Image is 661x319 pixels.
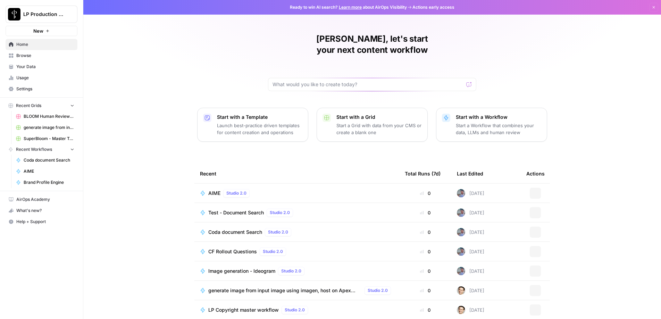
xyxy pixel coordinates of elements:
[6,194,77,205] a: AirOps Academy
[16,103,41,109] span: Recent Grids
[457,189,465,197] img: ostirvotq53g08tovc7ybctuc07q
[6,205,77,216] button: What's new?
[273,81,463,88] input: What would you like to create today?
[6,61,77,72] a: Your Data
[336,114,422,121] p: Start with a Grid
[405,306,446,313] div: 0
[217,122,302,136] p: Launch best-practice driven templates for content creation and operations
[16,219,74,225] span: Help + Support
[200,164,394,183] div: Recent
[33,27,43,34] span: New
[339,5,362,10] a: Learn more
[436,108,547,142] button: Start with a WorkflowStart a Workflow that combines your data, LLMs and human review
[405,164,441,183] div: Total Runs (7d)
[197,108,308,142] button: Start with a TemplateLaunch best-practice driven templates for content creation and operations
[405,268,446,275] div: 0
[24,113,74,120] span: BLOOM Human Review (ver2)
[405,190,446,197] div: 0
[368,287,388,294] span: Studio 2.0
[290,4,407,10] span: Ready to win AI search? about AirOps Visibility
[200,228,394,236] a: Coda document SearchStudio 2.0
[457,286,484,295] div: [DATE]
[412,4,454,10] span: Actions early access
[208,248,257,255] span: CF Rollout Questions
[24,124,74,131] span: generate image from input image (copyright tests) duplicate Grid
[526,164,545,183] div: Actions
[200,267,394,275] a: Image generation - IdeogramStudio 2.0
[268,229,288,235] span: Studio 2.0
[226,190,246,196] span: Studio 2.0
[6,100,77,111] button: Recent Grids
[208,306,279,313] span: LP Copyright master workflow
[200,208,394,217] a: Test - Document SearchStudio 2.0
[208,209,264,216] span: Test - Document Search
[208,190,220,197] span: AIME
[208,229,262,236] span: Coda document Search
[200,286,394,295] a: generate image from input image using imagen, host on Apex AWS bucketStudio 2.0
[6,26,77,36] button: New
[16,86,74,92] span: Settings
[24,157,74,163] span: Coda document Search
[200,189,394,197] a: AIMEStudio 2.0
[457,306,484,314] div: [DATE]
[200,306,394,314] a: LP Copyright master workflowStudio 2.0
[13,133,77,144] a: SuperBloom - Master Topic List
[456,114,541,121] p: Start with a Workflow
[6,50,77,61] a: Browse
[285,307,305,313] span: Studio 2.0
[24,136,74,142] span: SuperBloom - Master Topic List
[405,287,446,294] div: 0
[457,228,465,236] img: ostirvotq53g08tovc7ybctuc07q
[13,122,77,133] a: generate image from input image (copyright tests) duplicate Grid
[208,287,362,294] span: generate image from input image using imagen, host on Apex AWS bucket
[16,146,52,153] span: Recent Workflows
[457,306,465,314] img: j7temtklz6amjwtjn5shyeuwpeb0
[457,189,484,197] div: [DATE]
[6,39,77,50] a: Home
[217,114,302,121] p: Start with a Template
[16,75,74,81] span: Usage
[336,122,422,136] p: Start a Grid with data from your CMS or create a blank one
[6,216,77,227] button: Help + Support
[457,228,484,236] div: [DATE]
[24,168,74,174] span: AIME
[13,155,77,166] a: Coda document Search
[268,33,476,56] h1: [PERSON_NAME], let's start your next content workflow
[405,248,446,255] div: 0
[8,8,20,21] img: LP Production Workloads Logo
[208,268,275,275] span: Image generation - Ideogram
[457,208,465,217] img: ostirvotq53g08tovc7ybctuc07q
[457,247,484,256] div: [DATE]
[16,52,74,59] span: Browse
[270,210,290,216] span: Studio 2.0
[6,6,77,23] button: Workspace: LP Production Workloads
[13,111,77,122] a: BLOOM Human Review (ver2)
[281,268,301,274] span: Studio 2.0
[24,179,74,186] span: Brand Profile Engine
[200,247,394,256] a: CF Rollout QuestionsStudio 2.0
[16,41,74,48] span: Home
[6,72,77,83] a: Usage
[13,177,77,188] a: Brand Profile Engine
[457,267,484,275] div: [DATE]
[16,196,74,203] span: AirOps Academy
[457,247,465,256] img: ostirvotq53g08tovc7ybctuc07q
[317,108,428,142] button: Start with a GridStart a Grid with data from your CMS or create a blank one
[457,267,465,275] img: ostirvotq53g08tovc7ybctuc07q
[13,166,77,177] a: AIME
[6,144,77,155] button: Recent Workflows
[457,164,483,183] div: Last Edited
[23,11,65,18] span: LP Production Workloads
[263,248,283,255] span: Studio 2.0
[457,286,465,295] img: j7temtklz6amjwtjn5shyeuwpeb0
[16,64,74,70] span: Your Data
[456,122,541,136] p: Start a Workflow that combines your data, LLMs and human review
[457,208,484,217] div: [DATE]
[6,83,77,95] a: Settings
[405,229,446,236] div: 0
[405,209,446,216] div: 0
